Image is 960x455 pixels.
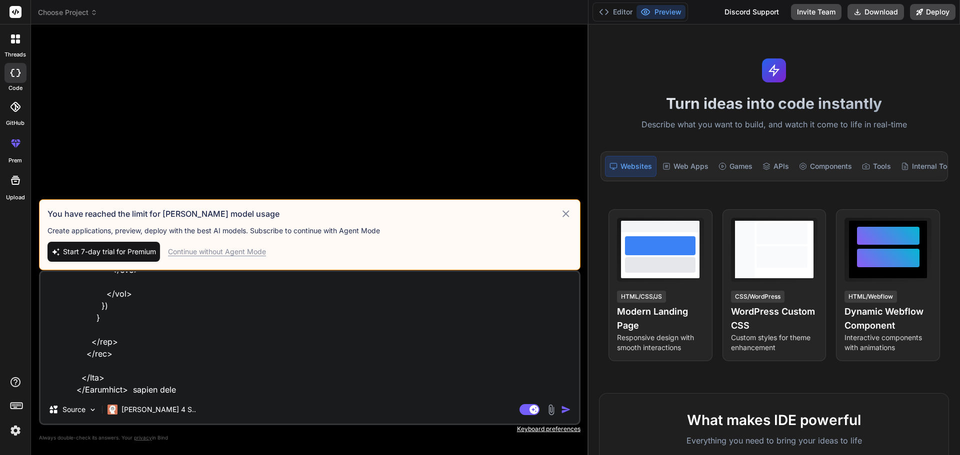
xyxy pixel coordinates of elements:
[62,405,85,415] p: Source
[615,410,932,431] h2: What makes IDE powerful
[731,333,818,353] p: Custom styles for theme enhancement
[718,4,785,20] div: Discord Support
[47,242,160,262] button: Start 7-day trial for Premium
[107,405,117,415] img: Claude 4 Sonnet
[844,305,931,333] h4: Dynamic Webflow Component
[121,405,196,415] p: [PERSON_NAME] 4 S..
[617,333,704,353] p: Responsive design with smooth interactions
[858,156,895,177] div: Tools
[617,305,704,333] h4: Modern Landing Page
[617,291,666,303] div: HTML/CSS/JS
[731,291,784,303] div: CSS/WordPress
[636,5,685,19] button: Preview
[847,4,904,20] button: Download
[47,208,560,220] h3: You have reached the limit for [PERSON_NAME] model usage
[844,291,897,303] div: HTML/Webflow
[758,156,793,177] div: APIs
[38,7,97,17] span: Choose Project
[658,156,712,177] div: Web Apps
[561,405,571,415] img: icon
[594,94,954,112] h1: Turn ideas into code instantly
[595,5,636,19] button: Editor
[731,305,818,333] h4: WordPress Custom CSS
[714,156,756,177] div: Games
[6,193,25,202] label: Upload
[605,156,656,177] div: Websites
[39,425,580,433] p: Keyboard preferences
[791,4,841,20] button: Invite Team
[545,404,557,416] img: attachment
[594,118,954,131] p: Describe what you want to build, and watch it come to life in real-time
[615,435,932,447] p: Everything you need to bring your ideas to life
[795,156,856,177] div: Components
[63,247,156,257] span: Start 7-day trial for Premium
[40,272,579,396] textarea: <Loremipsu dolorSita="consec-adipiscin el-6" sed={doeiusMod}> <t incidIdun="">Utlabo Etdolo</m> <...
[168,247,266,257] div: Continue without Agent Mode
[844,333,931,353] p: Interactive components with animations
[39,433,580,443] p: Always double-check its answers. Your in Bind
[47,226,572,236] p: Create applications, preview, deploy with the best AI models. Subscribe to continue with Agent Mode
[6,119,24,127] label: GitHub
[910,4,955,20] button: Deploy
[8,84,22,92] label: code
[7,422,24,439] img: settings
[88,406,97,414] img: Pick Models
[8,156,22,165] label: prem
[4,50,26,59] label: threads
[134,435,152,441] span: privacy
